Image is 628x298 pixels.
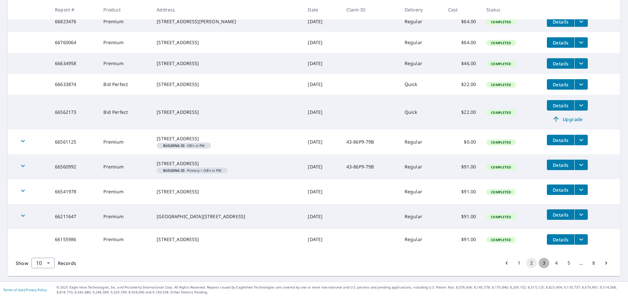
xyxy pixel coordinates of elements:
[501,258,512,268] button: Go to previous page
[399,204,443,229] td: Regular
[574,79,588,90] button: filesDropdownBtn-66633874
[443,179,481,204] td: $91.00
[58,260,76,266] span: Records
[551,258,562,268] button: Go to page 4
[399,74,443,95] td: Quick
[399,53,443,74] td: Regular
[26,288,47,292] a: Privacy Policy
[574,58,588,69] button: filesDropdownBtn-66634958
[98,53,151,74] td: Premium
[50,179,98,204] td: 66541978
[547,79,574,90] button: detailsBtn-66633874
[551,40,570,46] span: Details
[399,130,443,154] td: Regular
[551,61,570,67] span: Details
[547,100,574,111] button: detailsBtn-66562173
[547,209,574,220] button: detailsBtn-66211647
[157,81,297,88] div: [STREET_ADDRESS]
[157,39,297,46] div: [STREET_ADDRESS]
[539,258,549,268] button: Go to page 3
[98,95,151,130] td: Bid Perfect
[303,32,341,53] td: [DATE]
[551,115,584,123] span: Upgrade
[50,95,98,130] td: 66562173
[303,154,341,179] td: [DATE]
[487,215,515,219] span: Completed
[157,160,297,167] div: [STREET_ADDRESS]
[341,130,399,154] td: 43-86P9-79B
[526,258,537,268] button: page 2
[50,53,98,74] td: 66634958
[31,254,55,272] div: 10
[443,95,481,130] td: $22.00
[31,258,55,268] div: Show 10 records
[16,260,28,266] span: Show
[551,237,570,243] span: Details
[50,229,98,250] td: 66155986
[487,61,515,66] span: Completed
[3,288,47,292] p: |
[547,160,574,170] button: detailsBtn-66560992
[487,190,515,194] span: Completed
[3,288,24,292] a: Terms of Use
[303,229,341,250] td: [DATE]
[50,32,98,53] td: 66760064
[157,109,297,115] div: [STREET_ADDRESS]
[487,41,515,45] span: Completed
[98,229,151,250] td: Premium
[551,212,570,218] span: Details
[547,184,574,195] button: detailsBtn-66541978
[399,95,443,130] td: Quick
[551,162,570,168] span: Details
[551,102,570,109] span: Details
[574,184,588,195] button: filesDropdownBtn-66541978
[576,260,586,266] div: …
[487,140,515,145] span: Completed
[547,234,574,245] button: detailsBtn-66155986
[443,74,481,95] td: $22.00
[163,169,184,172] em: Building ID
[547,58,574,69] button: detailsBtn-66634958
[163,144,184,147] em: Building ID
[159,144,208,147] span: OB's in PM
[303,11,341,32] td: [DATE]
[50,74,98,95] td: 66633874
[303,204,341,229] td: [DATE]
[50,130,98,154] td: 66561125
[98,130,151,154] td: Premium
[547,37,574,48] button: detailsBtn-66760064
[341,154,399,179] td: 43-86P9-79B
[399,11,443,32] td: Regular
[50,204,98,229] td: 66211647
[551,137,570,143] span: Details
[487,110,515,115] span: Completed
[98,179,151,204] td: Premium
[574,37,588,48] button: filesDropdownBtn-66760064
[500,258,612,268] nav: pagination navigation
[443,32,481,53] td: $64.00
[303,179,341,204] td: [DATE]
[574,100,588,111] button: filesDropdownBtn-66562173
[574,16,588,27] button: filesDropdownBtn-66823476
[551,187,570,193] span: Details
[601,258,611,268] button: Go to next page
[487,237,515,242] span: Completed
[551,19,570,25] span: Details
[574,135,588,145] button: filesDropdownBtn-66561125
[399,229,443,250] td: Regular
[551,81,570,88] span: Details
[574,234,588,245] button: filesDropdownBtn-66155986
[303,130,341,154] td: [DATE]
[98,154,151,179] td: Premium
[157,188,297,195] div: [STREET_ADDRESS]
[443,53,481,74] td: $46.00
[574,160,588,170] button: filesDropdownBtn-66560992
[399,154,443,179] td: Regular
[487,82,515,87] span: Completed
[157,213,297,220] div: [GEOGRAPHIC_DATA][STREET_ADDRESS]
[303,53,341,74] td: [DATE]
[443,154,481,179] td: $91.00
[574,209,588,220] button: filesDropdownBtn-66211647
[443,130,481,154] td: $0.00
[487,20,515,24] span: Completed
